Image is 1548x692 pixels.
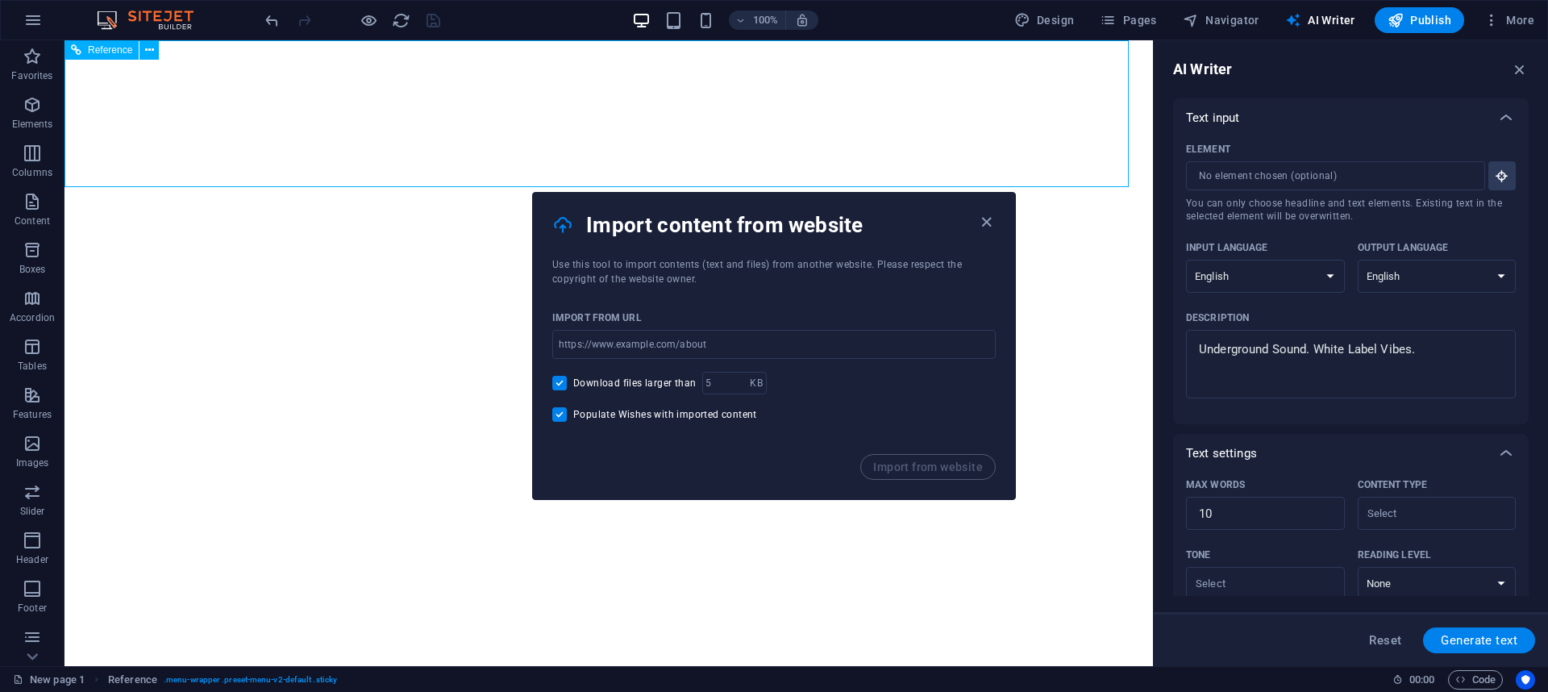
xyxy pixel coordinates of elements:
button: reload [391,10,410,30]
span: More [1483,12,1534,28]
span: Reference [88,45,132,55]
a: Click to cancel selection. Double-click to open Pages [13,670,85,690]
span: Populate Wishes with imported content [573,408,757,421]
p: Boxes [19,263,46,276]
span: You can only choose headline and text elements. Existing text in the selected element will be ove... [1186,197,1516,223]
button: Click to choose a text element on the page [1488,161,1516,190]
p: Text input [1186,110,1239,126]
p: Content [15,215,50,227]
p: Import from URL [552,311,642,324]
p: Tone [1186,548,1210,561]
input: 100 [1186,498,1345,530]
p: Columns [12,166,52,179]
h6: Session time [1392,670,1435,690]
p: Footer [18,602,47,615]
span: Code [1455,670,1496,690]
p: Features [13,408,52,421]
p: Input language [1186,241,1268,254]
p: Header [16,553,48,566]
span: Publish [1388,12,1451,28]
textarea: Underground Sound. White Label Vibes. Exploring hidden grooves, forgotten vinyl, and the sound of... [1194,338,1508,390]
span: Use this tool to import contents (text and files) from another website. Please respect the copyri... [552,259,962,285]
p: Reading level [1358,548,1431,561]
i: On resize automatically adjust zoom level to fit chosen device. [795,13,809,27]
button: Pages (Ctrl+Alt+S) [1093,7,1163,33]
button: Usercentrics [1516,670,1535,690]
p: KB [750,375,762,391]
h6: 100% [753,10,779,30]
span: Design [1014,12,1075,28]
input: Select [1191,572,1313,595]
p: Favorites [11,69,52,82]
input: No element chosen (optional) [1186,161,1474,190]
img: Editor Logo [93,10,214,30]
nav: breadcrumb [108,670,337,690]
span: Download files larger than [573,377,696,390]
span: Click to select. Double-click to edit [108,670,157,690]
input: Select [1363,502,1485,525]
input: 5 [702,372,750,394]
p: Slider [20,505,45,518]
p: Element [1186,143,1230,156]
h6: AI Writer [1173,60,1232,79]
span: Pages [1100,12,1156,28]
span: . menu-wrapper .preset-menu-v2-default .sticky [164,670,337,690]
span: AI Writer [1285,12,1355,28]
i: Undo: Edit headline (Ctrl+Z) [263,11,281,30]
input: https://www.example.com/about [552,330,996,359]
p: Accordion [10,311,55,324]
p: Description [1186,311,1249,324]
p: Tables [18,360,47,373]
span: Navigator [1183,12,1259,28]
p: Elements [12,118,53,131]
p: Text settings [1186,445,1257,461]
span: : [1421,673,1423,686]
span: Reset [1369,634,1401,647]
button: undo [262,10,281,30]
h4: Import content from website [586,212,976,238]
p: Images [16,456,49,469]
p: Output language [1358,241,1449,254]
span: 00 00 [1409,670,1434,690]
p: Content type [1358,478,1427,491]
p: Max words [1186,478,1245,491]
